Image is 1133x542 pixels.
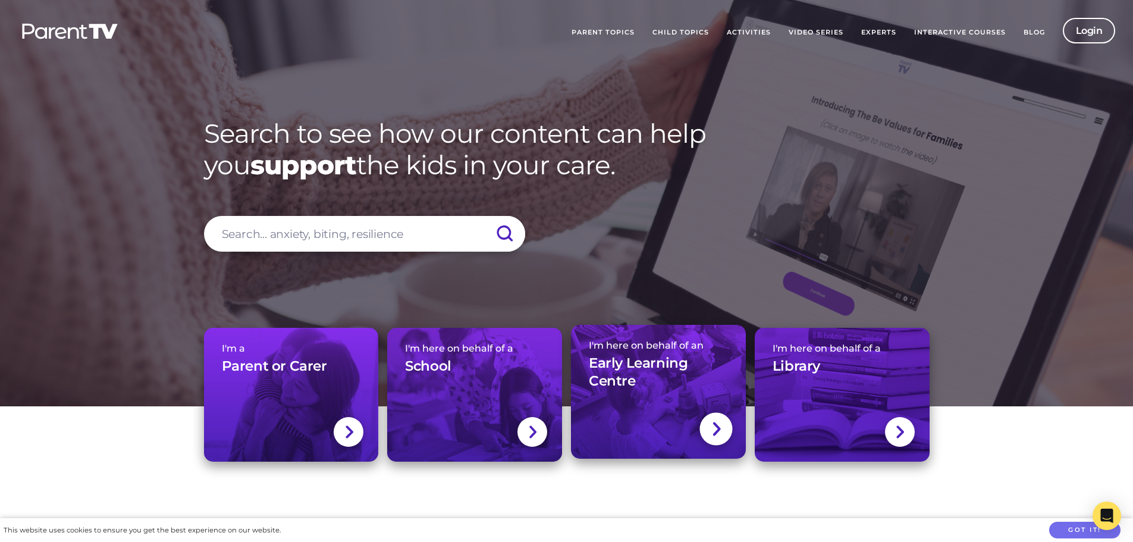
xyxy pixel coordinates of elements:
[484,216,525,252] input: Submit
[589,355,728,390] h3: Early Learning Centre
[405,358,451,375] h3: School
[563,18,644,48] a: Parent Topics
[222,343,361,354] span: I'm a
[1093,502,1121,530] div: Open Intercom Messenger
[852,18,905,48] a: Experts
[773,358,820,375] h3: Library
[387,328,562,462] a: I'm here on behalf of aSchool
[222,358,327,375] h3: Parent or Carer
[711,421,721,438] img: svg+xml;base64,PHN2ZyBlbmFibGUtYmFja2dyb3VuZD0ibmV3IDAgMCAxNC44IDI1LjciIHZpZXdCb3g9IjAgMCAxNC44ID...
[1015,18,1054,48] a: Blog
[644,18,718,48] a: Child Topics
[773,343,912,354] span: I'm here on behalf of a
[204,216,525,252] input: Search... anxiety, biting, resilience
[755,328,930,462] a: I'm here on behalf of aLibrary
[204,118,930,181] h1: Search to see how our content can help you the kids in your care.
[571,325,746,459] a: I'm here on behalf of anEarly Learning Centre
[250,149,356,181] strong: support
[4,524,281,537] div: This website uses cookies to ensure you get the best experience on our website.
[204,328,379,462] a: I'm aParent or Carer
[718,18,780,48] a: Activities
[589,340,728,351] span: I'm here on behalf of an
[344,424,353,440] img: svg+xml;base64,PHN2ZyBlbmFibGUtYmFja2dyb3VuZD0ibmV3IDAgMCAxNC44IDI1LjciIHZpZXdCb3g9IjAgMCAxNC44ID...
[405,343,544,354] span: I'm here on behalf of a
[895,424,904,440] img: svg+xml;base64,PHN2ZyBlbmFibGUtYmFja2dyb3VuZD0ibmV3IDAgMCAxNC44IDI1LjciIHZpZXdCb3g9IjAgMCAxNC44ID...
[905,18,1015,48] a: Interactive Courses
[528,424,537,440] img: svg+xml;base64,PHN2ZyBlbmFibGUtYmFja2dyb3VuZD0ibmV3IDAgMCAxNC44IDI1LjciIHZpZXdCb3g9IjAgMCAxNC44ID...
[780,18,852,48] a: Video Series
[21,23,119,40] img: parenttv-logo-white.4c85aaf.svg
[1049,522,1121,539] button: Got it!
[1063,18,1116,43] a: Login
